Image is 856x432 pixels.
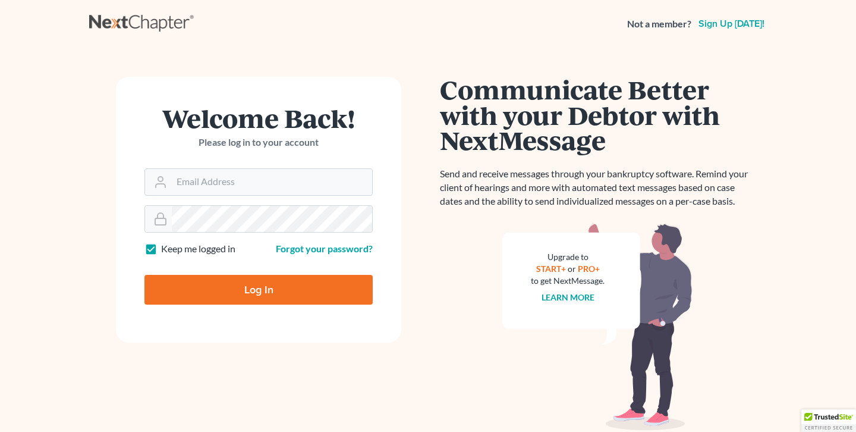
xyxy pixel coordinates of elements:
[696,19,767,29] a: Sign up [DATE]!
[161,242,235,256] label: Keep me logged in
[627,17,691,31] strong: Not a member?
[172,169,372,195] input: Email Address
[144,275,373,305] input: Log In
[542,292,594,302] a: Learn more
[531,251,605,263] div: Upgrade to
[440,77,755,153] h1: Communicate Better with your Debtor with NextMessage
[144,105,373,131] h1: Welcome Back!
[801,409,856,432] div: TrustedSite Certified
[440,167,755,208] p: Send and receive messages through your bankruptcy software. Remind your client of hearings and mo...
[502,223,693,431] img: nextmessage_bg-59042aed3d76b12b5cd301f8e5b87938c9018125f34e5fa2b7a6b67550977c72.svg
[276,243,373,254] a: Forgot your password?
[536,264,566,274] a: START+
[578,264,600,274] a: PRO+
[568,264,576,274] span: or
[531,275,605,287] div: to get NextMessage.
[144,136,373,149] p: Please log in to your account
